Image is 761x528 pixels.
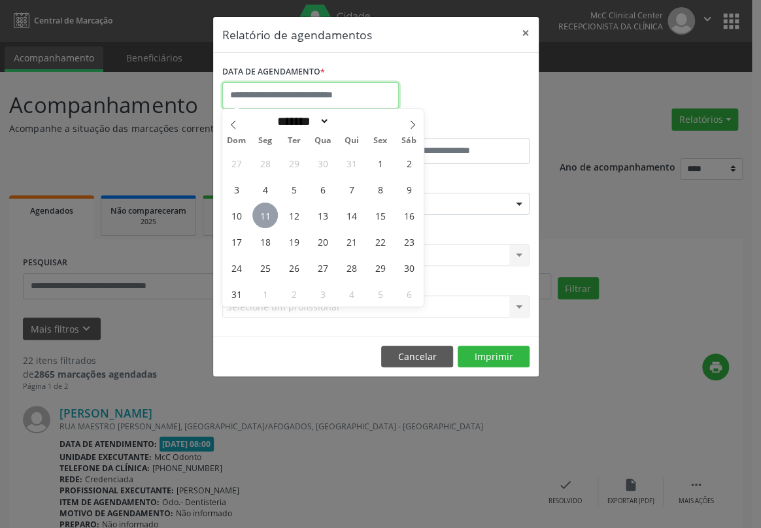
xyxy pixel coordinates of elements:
span: Agosto 22, 2025 [367,229,393,254]
span: Julho 28, 2025 [252,150,278,176]
select: Month [273,114,330,128]
span: Agosto 31, 2025 [224,281,249,306]
button: Imprimir [458,346,530,368]
span: Agosto 12, 2025 [281,203,307,228]
span: Agosto 11, 2025 [252,203,278,228]
span: Agosto 13, 2025 [310,203,335,228]
span: Setembro 1, 2025 [252,281,278,306]
span: Agosto 1, 2025 [367,150,393,176]
span: Setembro 4, 2025 [339,281,364,306]
span: Dom [222,137,251,145]
span: Setembro 5, 2025 [367,281,393,306]
button: Cancelar [381,346,453,368]
span: Agosto 7, 2025 [339,176,364,202]
label: ATÉ [379,118,530,138]
span: Ter [280,137,309,145]
span: Setembro 3, 2025 [310,281,335,306]
span: Agosto 3, 2025 [224,176,249,202]
span: Sex [366,137,395,145]
span: Agosto 20, 2025 [310,229,335,254]
span: Agosto 8, 2025 [367,176,393,202]
h5: Relatório de agendamentos [222,26,372,43]
span: Agosto 10, 2025 [224,203,249,228]
span: Julho 30, 2025 [310,150,335,176]
span: Julho 31, 2025 [339,150,364,176]
span: Agosto 17, 2025 [224,229,249,254]
span: Agosto 5, 2025 [281,176,307,202]
span: Julho 27, 2025 [224,150,249,176]
span: Agosto 25, 2025 [252,255,278,280]
span: Agosto 18, 2025 [252,229,278,254]
span: Qui [337,137,366,145]
span: Setembro 6, 2025 [396,281,422,306]
span: Agosto 6, 2025 [310,176,335,202]
span: Agosto 14, 2025 [339,203,364,228]
span: Agosto 30, 2025 [396,255,422,280]
span: Agosto 21, 2025 [339,229,364,254]
span: Qua [309,137,337,145]
span: Agosto 26, 2025 [281,255,307,280]
span: Agosto 19, 2025 [281,229,307,254]
span: Agosto 15, 2025 [367,203,393,228]
span: Agosto 23, 2025 [396,229,422,254]
span: Agosto 29, 2025 [367,255,393,280]
span: Agosto 9, 2025 [396,176,422,202]
span: Sáb [395,137,424,145]
span: Agosto 4, 2025 [252,176,278,202]
span: Agosto 28, 2025 [339,255,364,280]
label: DATA DE AGENDAMENTO [222,62,325,82]
span: Seg [251,137,280,145]
span: Agosto 24, 2025 [224,255,249,280]
span: Agosto 16, 2025 [396,203,422,228]
span: Agosto 2, 2025 [396,150,422,176]
span: Julho 29, 2025 [281,150,307,176]
button: Close [513,17,539,49]
input: Year [330,114,373,128]
span: Agosto 27, 2025 [310,255,335,280]
span: Setembro 2, 2025 [281,281,307,306]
